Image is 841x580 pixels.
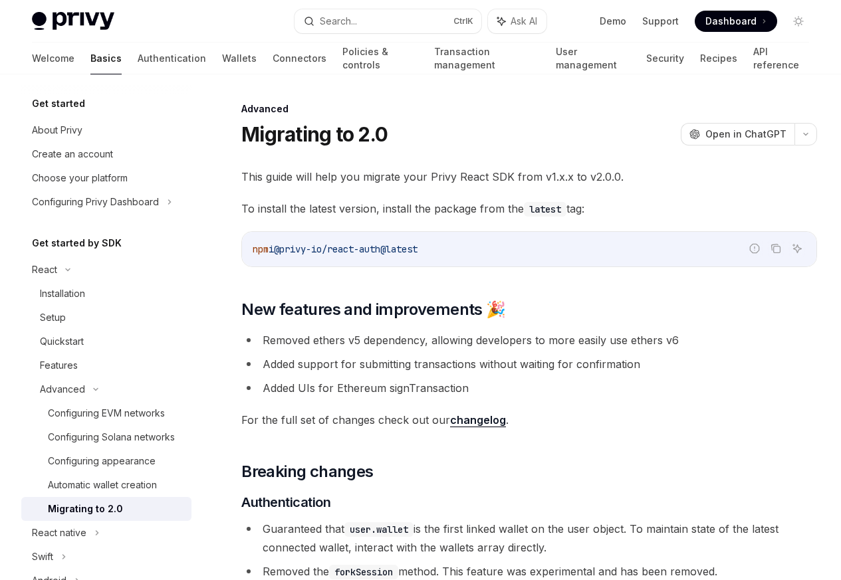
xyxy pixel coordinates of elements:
[241,411,817,429] span: For the full set of changes check out our .
[241,331,817,349] li: Removed ethers v5 dependency, allowing developers to more easily use ethers v6
[32,235,122,251] h5: Get started by SDK
[241,102,817,116] div: Advanced
[90,43,122,74] a: Basics
[767,240,784,257] button: Copy the contents from the code block
[138,43,206,74] a: Authentication
[269,243,274,255] span: i
[21,401,191,425] a: Configuring EVM networks
[21,497,191,521] a: Migrating to 2.0
[32,525,86,541] div: React native
[273,43,326,74] a: Connectors
[705,128,786,141] span: Open in ChatGPT
[274,243,418,255] span: @privy-io/react-auth@latest
[695,11,777,32] a: Dashboard
[40,381,85,397] div: Advanced
[40,357,78,373] div: Features
[32,549,53,565] div: Swift
[646,43,684,74] a: Security
[241,199,817,218] span: To install the latest version, install the package from the tag:
[241,299,505,320] span: New features and improvements 🎉
[681,123,794,145] button: Open in ChatGPT
[48,501,123,517] div: Migrating to 2.0
[241,379,817,397] li: Added UIs for Ethereum signTransaction
[21,306,191,330] a: Setup
[32,194,159,210] div: Configuring Privy Dashboard
[488,9,546,33] button: Ask AI
[320,13,357,29] div: Search...
[263,565,717,578] span: Removed the method. This feature was experimental and has been removed.
[746,240,763,257] button: Report incorrect code
[556,43,631,74] a: User management
[21,166,191,190] a: Choose your platform
[32,170,128,186] div: Choose your platform
[21,282,191,306] a: Installation
[32,96,85,112] h5: Get started
[48,477,157,493] div: Automatic wallet creation
[263,522,779,554] span: Guaranteed that is the first linked wallet on the user object. To maintain state of the latest co...
[241,493,330,512] span: Authentication
[222,43,257,74] a: Wallets
[700,43,737,74] a: Recipes
[32,262,57,278] div: React
[344,522,414,537] code: user.wallet
[642,15,679,28] a: Support
[705,15,757,28] span: Dashboard
[241,167,817,186] span: This guide will help you migrate your Privy React SDK from v1.x.x to v2.0.0.
[32,146,113,162] div: Create an account
[21,425,191,449] a: Configuring Solana networks
[342,43,418,74] a: Policies & controls
[21,330,191,353] a: Quickstart
[40,286,85,302] div: Installation
[329,565,398,579] code: forkSession
[788,240,806,257] button: Ask AI
[241,461,373,482] span: Breaking changes
[21,142,191,166] a: Create an account
[241,122,388,146] h1: Migrating to 2.0
[48,453,156,469] div: Configuring appearance
[453,16,473,27] span: Ctrl K
[40,334,84,349] div: Quickstart
[434,43,539,74] a: Transaction management
[450,413,506,427] a: changelog
[600,15,626,28] a: Demo
[32,122,82,138] div: About Privy
[48,429,175,445] div: Configuring Solana networks
[295,9,481,33] button: Search...CtrlK
[253,243,269,255] span: npm
[21,118,191,142] a: About Privy
[32,12,114,31] img: light logo
[48,405,165,421] div: Configuring EVM networks
[788,11,809,32] button: Toggle dark mode
[32,43,74,74] a: Welcome
[40,310,66,326] div: Setup
[21,353,191,377] a: Features
[753,43,809,74] a: API reference
[511,15,537,28] span: Ask AI
[21,449,191,473] a: Configuring appearance
[241,355,817,373] li: Added support for submitting transactions without waiting for confirmation
[524,202,566,217] code: latest
[21,473,191,497] a: Automatic wallet creation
